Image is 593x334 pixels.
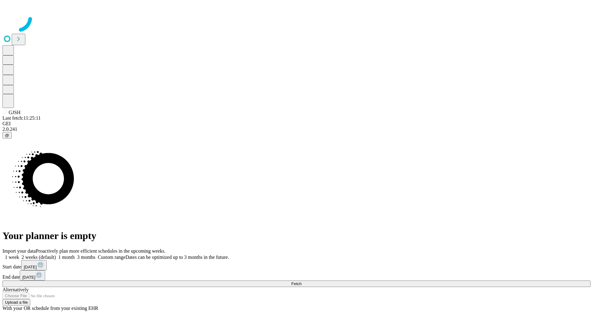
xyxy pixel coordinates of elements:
[36,248,166,254] span: Proactively plan more efficient schedules in the upcoming weeks.
[291,281,301,286] span: Fetch
[22,275,35,280] span: [DATE]
[2,115,41,121] span: Last fetch: 11:25:11
[2,230,591,242] h1: Your planner is empty
[125,255,229,260] span: Dates can be optimized up to 3 months in the future.
[5,255,19,260] span: 1 week
[2,287,28,292] span: Alternatively
[2,280,591,287] button: Fetch
[20,270,45,280] button: [DATE]
[5,133,9,138] span: @
[2,126,591,132] div: 2.0.241
[98,255,125,260] span: Custom range
[58,255,75,260] span: 1 month
[9,110,20,115] span: GJSH
[2,299,30,306] button: Upload a file
[22,255,56,260] span: 2 weeks (default)
[2,270,591,280] div: End date
[2,248,36,254] span: Import your data
[2,121,591,126] div: GEI
[77,255,95,260] span: 3 months
[2,132,12,139] button: @
[2,260,591,270] div: Start date
[2,306,98,311] span: With your OR schedule from your existing EHR
[21,260,47,270] button: [DATE]
[24,265,37,269] span: [DATE]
